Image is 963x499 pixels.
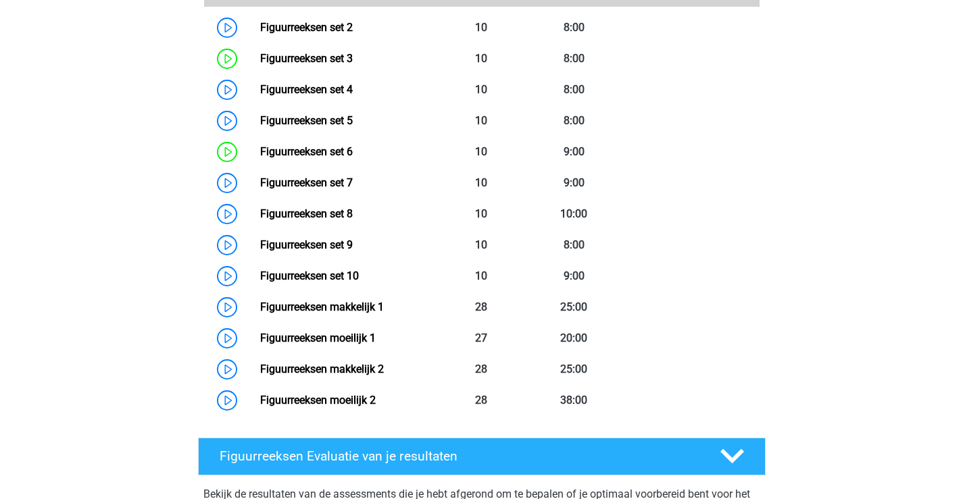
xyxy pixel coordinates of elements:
a: Figuurreeksen set 6 [260,145,353,158]
a: Figuurreeksen moeilijk 2 [260,394,376,406]
a: Figuurreeksen set 10 [260,269,359,282]
a: Figuurreeksen set 2 [260,21,353,34]
h4: Figuurreeksen Evaluatie van je resultaten [220,448,699,464]
a: Figuurreeksen set 9 [260,238,353,251]
a: Figuurreeksen moeilijk 1 [260,332,376,344]
a: Figuurreeksen set 7 [260,176,353,189]
a: Figuurreeksen Evaluatie van je resultaten [193,438,771,475]
a: Figuurreeksen set 5 [260,114,353,127]
a: Figuurreeksen makkelijk 1 [260,300,384,313]
a: Figuurreeksen set 4 [260,83,353,96]
a: Figuurreeksen set 8 [260,207,353,220]
a: Figuurreeksen makkelijk 2 [260,363,384,375]
a: Figuurreeksen set 3 [260,52,353,65]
